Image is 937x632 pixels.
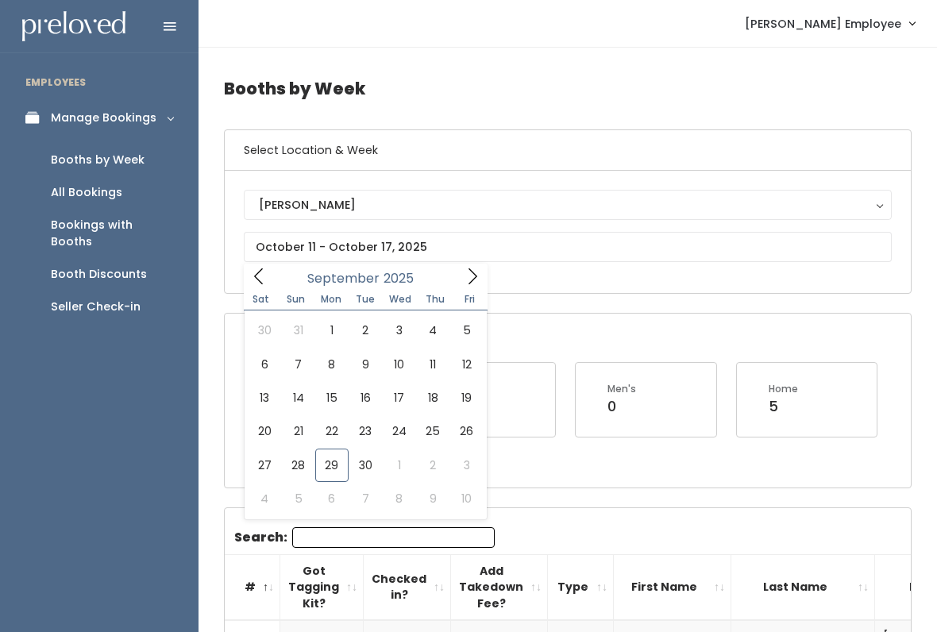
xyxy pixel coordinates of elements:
[307,272,380,285] span: September
[224,67,912,110] h4: Booths by Week
[244,190,892,220] button: [PERSON_NAME]
[315,314,349,347] span: September 1, 2025
[607,396,636,417] div: 0
[349,314,382,347] span: September 2, 2025
[364,554,451,620] th: Checked in?: activate to sort column ascending
[416,314,449,347] span: September 4, 2025
[416,414,449,448] span: September 25, 2025
[234,527,495,548] label: Search:
[315,414,349,448] span: September 22, 2025
[315,348,349,381] span: September 8, 2025
[281,449,314,482] span: September 28, 2025
[248,414,281,448] span: September 20, 2025
[449,449,483,482] span: October 3, 2025
[383,381,416,414] span: September 17, 2025
[51,266,147,283] div: Booth Discounts
[449,314,483,347] span: September 5, 2025
[51,299,141,315] div: Seller Check-in
[349,449,382,482] span: September 30, 2025
[383,414,416,448] span: September 24, 2025
[769,382,798,396] div: Home
[248,449,281,482] span: September 27, 2025
[279,295,314,304] span: Sun
[380,268,427,288] input: Year
[281,314,314,347] span: August 31, 2025
[383,348,416,381] span: September 10, 2025
[248,348,281,381] span: September 6, 2025
[281,381,314,414] span: September 14, 2025
[449,414,483,448] span: September 26, 2025
[548,554,614,620] th: Type: activate to sort column ascending
[383,449,416,482] span: October 1, 2025
[281,348,314,381] span: September 7, 2025
[225,130,911,171] h6: Select Location & Week
[731,554,875,620] th: Last Name: activate to sort column ascending
[416,348,449,381] span: September 11, 2025
[449,381,483,414] span: September 19, 2025
[315,381,349,414] span: September 15, 2025
[281,414,314,448] span: September 21, 2025
[449,482,483,515] span: October 10, 2025
[449,348,483,381] span: September 12, 2025
[244,232,892,262] input: October 11 - October 17, 2025
[315,449,349,482] span: September 29, 2025
[349,348,382,381] span: September 9, 2025
[292,527,495,548] input: Search:
[280,554,364,620] th: Got Tagging Kit?: activate to sort column ascending
[51,217,173,250] div: Bookings with Booths
[453,295,488,304] span: Fri
[51,152,145,168] div: Booths by Week
[244,295,279,304] span: Sat
[451,554,548,620] th: Add Takedown Fee?: activate to sort column ascending
[51,184,122,201] div: All Bookings
[314,295,349,304] span: Mon
[607,382,636,396] div: Men's
[348,295,383,304] span: Tue
[315,482,349,515] span: October 6, 2025
[349,482,382,515] span: October 7, 2025
[248,482,281,515] span: October 4, 2025
[769,396,798,417] div: 5
[418,295,453,304] span: Thu
[248,381,281,414] span: September 13, 2025
[416,381,449,414] span: September 18, 2025
[349,414,382,448] span: September 23, 2025
[383,295,418,304] span: Wed
[281,482,314,515] span: October 5, 2025
[416,482,449,515] span: October 9, 2025
[51,110,156,126] div: Manage Bookings
[383,314,416,347] span: September 3, 2025
[248,314,281,347] span: August 30, 2025
[729,6,931,40] a: [PERSON_NAME] Employee
[22,11,125,42] img: preloved logo
[349,381,382,414] span: September 16, 2025
[745,15,901,33] span: [PERSON_NAME] Employee
[614,554,731,620] th: First Name: activate to sort column ascending
[259,196,877,214] div: [PERSON_NAME]
[416,449,449,482] span: October 2, 2025
[383,482,416,515] span: October 8, 2025
[225,554,280,620] th: #: activate to sort column descending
